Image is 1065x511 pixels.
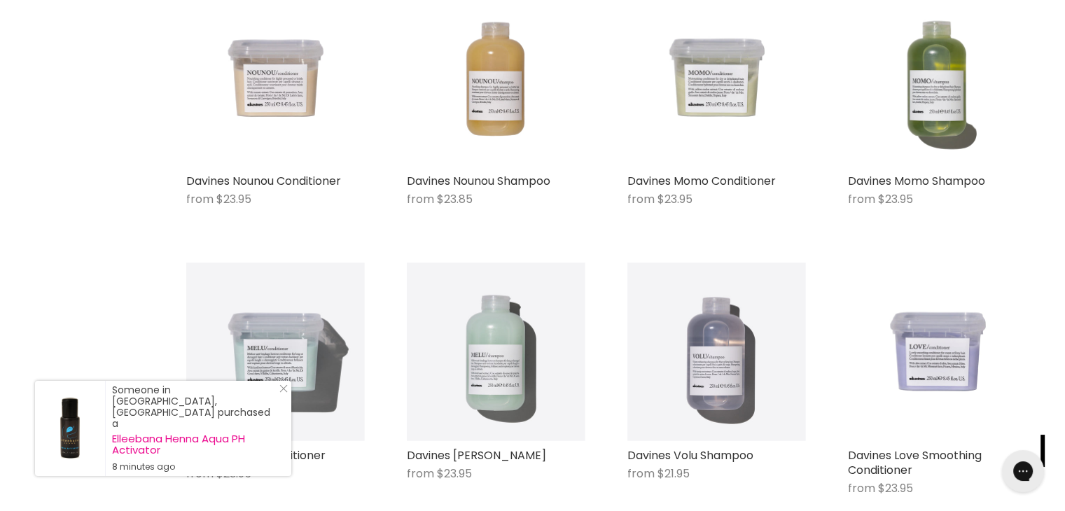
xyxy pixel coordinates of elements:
a: Davines Nounou Shampoo [407,173,550,189]
span: $21.95 [657,465,690,482]
span: from [407,465,434,482]
iframe: Gorgias live chat messenger [995,445,1051,497]
a: Davines Momo Shampoo [848,173,985,189]
span: from [627,465,655,482]
span: from [848,191,875,207]
a: Davines Momo Conditioner [627,173,776,189]
span: $23.95 [657,191,692,207]
span: from [186,191,214,207]
a: Davines Nounou Conditioner [186,173,341,189]
span: from [627,191,655,207]
svg: Close Icon [279,384,288,393]
div: Someone in [GEOGRAPHIC_DATA], [GEOGRAPHIC_DATA] purchased a [112,384,277,472]
a: Close Notification [274,384,288,398]
a: Elleebana Henna Aqua PH Activator [112,433,277,456]
span: $23.95 [878,191,913,207]
img: Davines Melu Conditioner [186,262,365,441]
small: 8 minutes ago [112,461,277,472]
span: $23.95 [878,480,913,496]
span: $23.95 [437,465,472,482]
a: Visit product page [35,381,105,476]
a: Davines Love Smoothing Conditioner [848,447,982,478]
a: Davines [PERSON_NAME] [407,447,546,463]
span: from [407,191,434,207]
a: Davines Volu Shampoo [627,447,753,463]
img: Davines Love Smoothing Conditioner [848,262,1026,441]
span: $23.85 [437,191,473,207]
span: $23.95 [216,191,251,207]
span: from [848,480,875,496]
img: Davines Volu Shampoo [627,262,806,441]
img: Davines Melu Shampoo [407,262,585,441]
